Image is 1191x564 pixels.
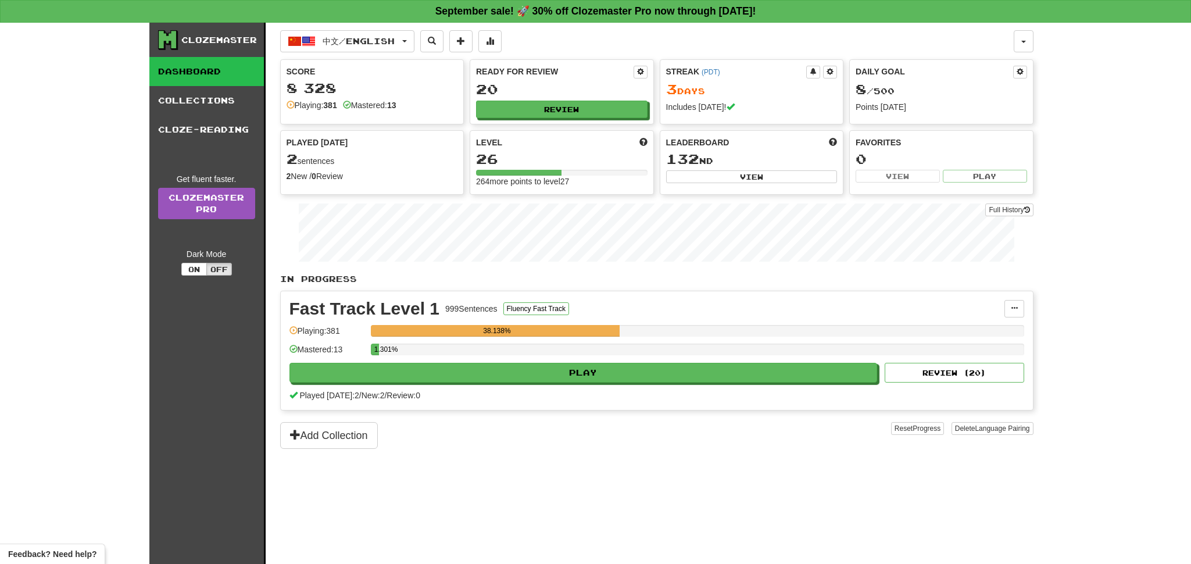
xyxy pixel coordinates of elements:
div: 8 328 [287,81,458,95]
a: ClozemasterPro [158,188,255,219]
span: Leaderboard [666,137,729,148]
span: Language Pairing [975,424,1029,433]
span: / 500 [856,86,895,96]
div: Dark Mode [158,248,255,260]
span: / [359,391,362,400]
div: Clozemaster [181,34,257,46]
div: 264 more points to level 27 [476,176,648,187]
div: Playing: [287,99,337,111]
button: Review [476,101,648,118]
button: 中文/English [280,30,414,52]
strong: 13 [387,101,396,110]
span: Progress [913,424,940,433]
div: sentences [287,152,458,167]
a: Collections [149,86,264,115]
div: nd [666,152,838,167]
div: 999 Sentences [445,303,498,315]
div: 20 [476,82,648,97]
div: Mastered: 13 [289,344,365,363]
button: Add Collection [280,422,378,449]
button: Play [289,363,878,383]
button: On [181,263,207,276]
span: Review: 0 [387,391,420,400]
div: 0 [856,152,1027,166]
div: Get fluent faster. [158,173,255,185]
span: This week in points, UTC [829,137,837,148]
button: Search sentences [420,30,444,52]
button: Review (20) [885,363,1024,383]
span: 中文 / English [323,36,395,46]
div: New / Review [287,170,458,182]
span: 132 [666,151,699,167]
span: New: 2 [362,391,385,400]
div: 38.138% [374,325,620,337]
div: Ready for Review [476,66,634,77]
span: 8 [856,81,867,97]
span: 3 [666,81,677,97]
div: 26 [476,152,648,166]
span: Level [476,137,502,148]
div: Day s [666,82,838,97]
a: Dashboard [149,57,264,86]
span: Score more points to level up [639,137,648,148]
span: Played [DATE] [287,137,348,148]
strong: 2 [287,172,291,181]
div: Score [287,66,458,77]
a: Cloze-Reading [149,115,264,144]
span: Played [DATE]: 2 [299,391,359,400]
button: View [666,170,838,183]
a: (PDT) [702,68,720,76]
div: Mastered: [343,99,396,111]
p: In Progress [280,273,1033,285]
button: Add sentence to collection [449,30,473,52]
div: Favorites [856,137,1027,148]
span: / [384,391,387,400]
div: 1.301% [374,344,379,355]
div: Playing: 381 [289,325,365,344]
span: Open feedback widget [8,548,96,560]
button: Play [943,170,1027,183]
div: Fast Track Level 1 [289,300,440,317]
div: Points [DATE] [856,101,1027,113]
div: Daily Goal [856,66,1013,78]
button: Fluency Fast Track [503,302,569,315]
span: 2 [287,151,298,167]
strong: September sale! 🚀 30% off Clozemaster Pro now through [DATE]! [435,5,756,17]
button: View [856,170,940,183]
div: Includes [DATE]! [666,101,838,113]
strong: 0 [312,172,316,181]
button: DeleteLanguage Pairing [952,422,1033,435]
strong: 381 [323,101,337,110]
button: Off [206,263,232,276]
button: More stats [478,30,502,52]
div: Streak [666,66,807,77]
button: Full History [985,204,1033,216]
button: ResetProgress [891,422,944,435]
